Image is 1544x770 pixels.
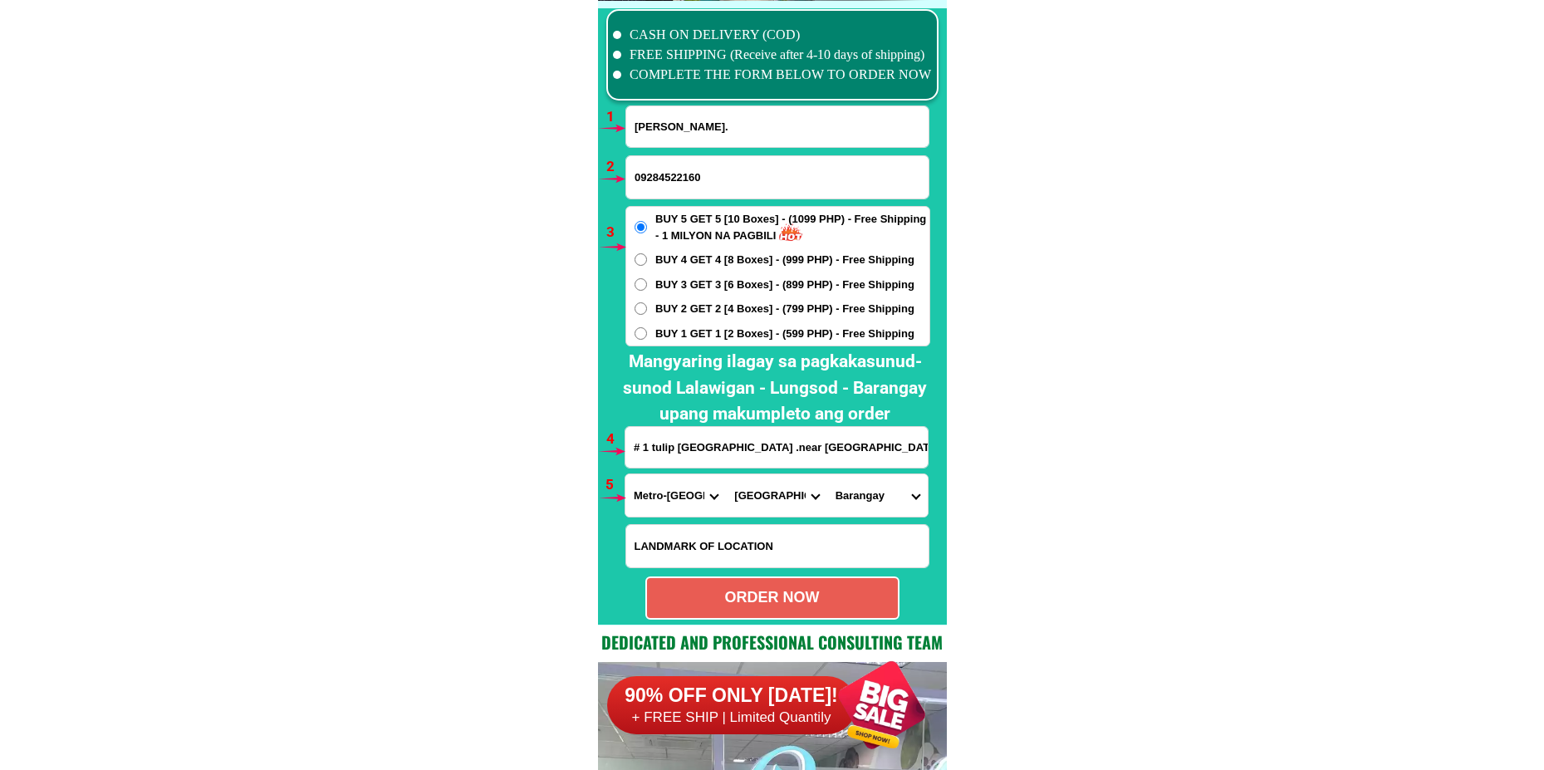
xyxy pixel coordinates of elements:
[613,45,932,65] li: FREE SHIPPING (Receive after 4-10 days of shipping)
[611,349,939,428] h2: Mangyaring ilagay sa pagkakasunud-sunod Lalawigan - Lungsod - Barangay upang makumpleto ang order
[607,709,856,727] h6: + FREE SHIP | Limited Quantily
[613,25,932,45] li: CASH ON DELIVERY (COD)
[606,106,625,128] h6: 1
[726,474,826,517] select: Select district
[606,429,625,450] h6: 4
[635,327,647,340] input: BUY 1 GET 1 [2 Boxes] - (599 PHP) - Free Shipping
[635,302,647,315] input: BUY 2 GET 2 [4 Boxes] - (799 PHP) - Free Shipping
[626,156,929,199] input: Input phone_number
[606,222,625,243] h6: 3
[655,211,929,243] span: BUY 5 GET 5 [10 Boxes] - (1099 PHP) - Free Shipping - 1 MILYON NA PAGBILI
[635,221,647,233] input: BUY 5 GET 5 [10 Boxes] - (1099 PHP) - Free Shipping - 1 MILYON NA PAGBILI
[613,65,932,85] li: COMPLETE THE FORM BELOW TO ORDER NOW
[607,684,856,709] h6: 90% OFF ONLY [DATE]!
[605,474,625,496] h6: 5
[625,427,928,468] input: Input address
[626,525,929,567] input: Input LANDMARKOFLOCATION
[655,252,914,268] span: BUY 4 GET 4 [8 Boxes] - (999 PHP) - Free Shipping
[598,630,947,655] h2: Dedicated and professional consulting team
[635,278,647,291] input: BUY 3 GET 3 [6 Boxes] - (899 PHP) - Free Shipping
[625,474,726,517] select: Select province
[827,474,928,517] select: Select commune
[655,301,914,317] span: BUY 2 GET 2 [4 Boxes] - (799 PHP) - Free Shipping
[635,253,647,266] input: BUY 4 GET 4 [8 Boxes] - (999 PHP) - Free Shipping
[655,326,914,342] span: BUY 1 GET 1 [2 Boxes] - (599 PHP) - Free Shipping
[655,277,914,293] span: BUY 3 GET 3 [6 Boxes] - (899 PHP) - Free Shipping
[606,156,625,178] h6: 2
[647,586,898,609] div: ORDER NOW
[626,106,929,147] input: Input full_name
